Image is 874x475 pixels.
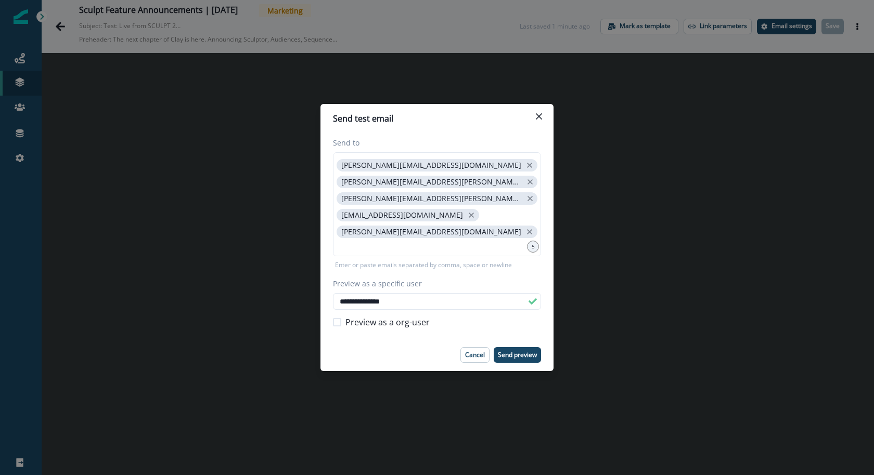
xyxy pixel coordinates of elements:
[531,108,547,125] button: Close
[341,211,463,220] p: [EMAIL_ADDRESS][DOMAIN_NAME]
[525,193,535,204] button: close
[466,210,477,220] button: close
[524,160,535,170] button: close
[341,194,522,203] p: [PERSON_NAME][EMAIL_ADDRESS][PERSON_NAME][DOMAIN_NAME]
[333,278,535,289] label: Preview as a specific user
[333,112,393,125] p: Send test email
[498,351,537,359] p: Send preview
[345,316,430,328] span: Preview as a org-user
[333,260,514,270] p: Enter or paste emails separated by comma, space or newline
[465,351,485,359] p: Cancel
[525,177,535,187] button: close
[341,161,521,170] p: [PERSON_NAME][EMAIL_ADDRESS][DOMAIN_NAME]
[524,227,535,237] button: close
[494,347,541,363] button: Send preview
[341,228,521,236] p: [PERSON_NAME][EMAIL_ADDRESS][DOMAIN_NAME]
[333,137,535,148] label: Send to
[527,241,539,253] div: 5
[341,178,522,187] p: [PERSON_NAME][EMAIL_ADDRESS][PERSON_NAME][DOMAIN_NAME]
[460,347,490,363] button: Cancel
